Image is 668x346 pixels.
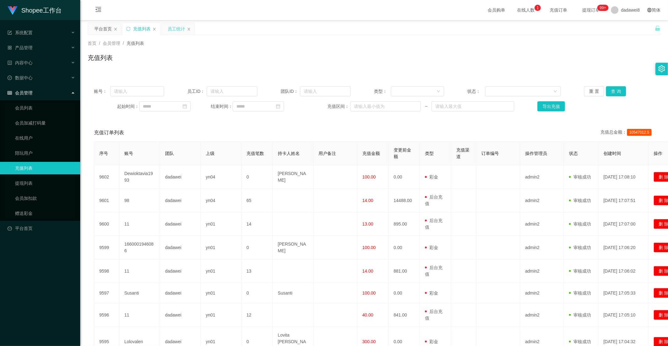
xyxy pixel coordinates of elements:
span: 首页 [88,41,96,46]
i: 图标: close [114,27,117,31]
td: 9596 [94,303,119,327]
td: [PERSON_NAME] [273,165,313,189]
td: admin2 [520,236,564,259]
span: 员工ID： [187,88,207,95]
span: 数据中心 [8,75,33,80]
span: 100.00 [362,245,376,250]
span: 起始时间： [117,103,139,110]
input: 请输入最大值 [432,101,514,111]
span: 充值金额 [362,151,380,156]
td: dadawei [160,165,201,189]
a: 图标: dashboard平台首页 [8,222,75,235]
td: 0.00 [389,236,420,259]
span: 充值渠道 [456,147,469,159]
span: 充值列表 [127,41,144,46]
span: 充值笔数 [246,151,264,156]
td: yn01 [201,259,241,283]
i: 图标: calendar [183,104,187,109]
span: 后台充值 [425,265,443,277]
span: 审核成功 [569,174,591,179]
span: 操作管理员 [525,151,547,156]
td: 98 [119,189,160,212]
td: [DATE] 17:06:20 [598,236,649,259]
td: 1660001946086 [119,236,160,259]
td: 11 [119,303,160,327]
span: 状态 [569,151,578,156]
td: 9600 [94,212,119,236]
img: logo.9652507e.png [8,6,18,15]
span: 创建时间 [603,151,621,156]
span: 账号 [124,151,133,156]
h1: Shopee工作台 [21,0,62,20]
input: 请输入最小值为 [350,101,421,111]
td: [DATE] 17:06:02 [598,259,649,283]
td: dadawei [160,303,201,327]
i: 图标: sync [126,27,131,31]
a: 会员加扣款 [15,192,75,205]
span: 300.00 [362,339,376,344]
span: 用户备注 [318,151,336,156]
a: 赠送彩金 [15,207,75,220]
td: admin2 [520,165,564,189]
span: 内容中心 [8,60,33,65]
td: 65 [241,189,273,212]
td: 9597 [94,283,119,303]
span: 持卡人姓名 [278,151,300,156]
td: [DATE] 17:07:00 [598,212,649,236]
span: 上级 [206,151,215,156]
i: 图标: calendar [276,104,280,109]
td: 841.00 [389,303,420,327]
span: 彩金 [425,339,438,344]
td: yn01 [201,212,241,236]
td: [DATE] 17:08:10 [598,165,649,189]
span: 会员管理 [103,41,120,46]
div: 充值列表 [133,23,151,35]
span: 彩金 [425,290,438,295]
a: Shopee工作台 [8,8,62,13]
td: dadawei [160,189,201,212]
td: dadawei [160,212,201,236]
span: 类型 [425,151,434,156]
td: [DATE] 17:05:33 [598,283,649,303]
td: 11 [119,212,160,236]
span: 团队 [165,151,174,156]
span: 彩金 [425,174,438,179]
span: 会员管理 [8,90,33,95]
i: 图标: table [8,91,12,95]
span: 团队ID： [281,88,300,95]
span: 40.00 [362,312,373,317]
i: 图标: down [437,89,440,94]
td: [DATE] 17:07:51 [598,189,649,212]
span: 序号 [99,151,108,156]
span: 后台充值 [425,309,443,321]
td: dadawei [160,236,201,259]
span: 在线人数 [514,8,538,12]
span: ~ [421,103,432,110]
span: 100.00 [362,174,376,179]
i: 图标: menu-fold [88,0,109,20]
i: 图标: profile [8,61,12,65]
td: admin2 [520,189,564,212]
td: 0 [241,165,273,189]
td: Susanti [119,283,160,303]
td: yn04 [201,189,241,212]
sup: 1 [535,5,541,11]
span: 10547012.5 [627,129,652,136]
td: admin2 [520,259,564,283]
span: / [123,41,124,46]
a: 充值列表 [15,162,75,174]
td: 0 [241,283,273,303]
span: 100.00 [362,290,376,295]
span: 充值订单 [546,8,570,12]
td: 11 [119,259,160,283]
input: 请输入 [300,86,351,96]
td: 881.00 [389,259,420,283]
span: 审核成功 [569,269,591,274]
i: 图标: appstore-o [8,45,12,50]
span: 彩金 [425,245,438,250]
a: 提现列表 [15,177,75,189]
span: 13.00 [362,221,373,226]
span: 审核成功 [569,339,591,344]
button: 重 置 [584,86,604,96]
td: dadawei [160,283,201,303]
